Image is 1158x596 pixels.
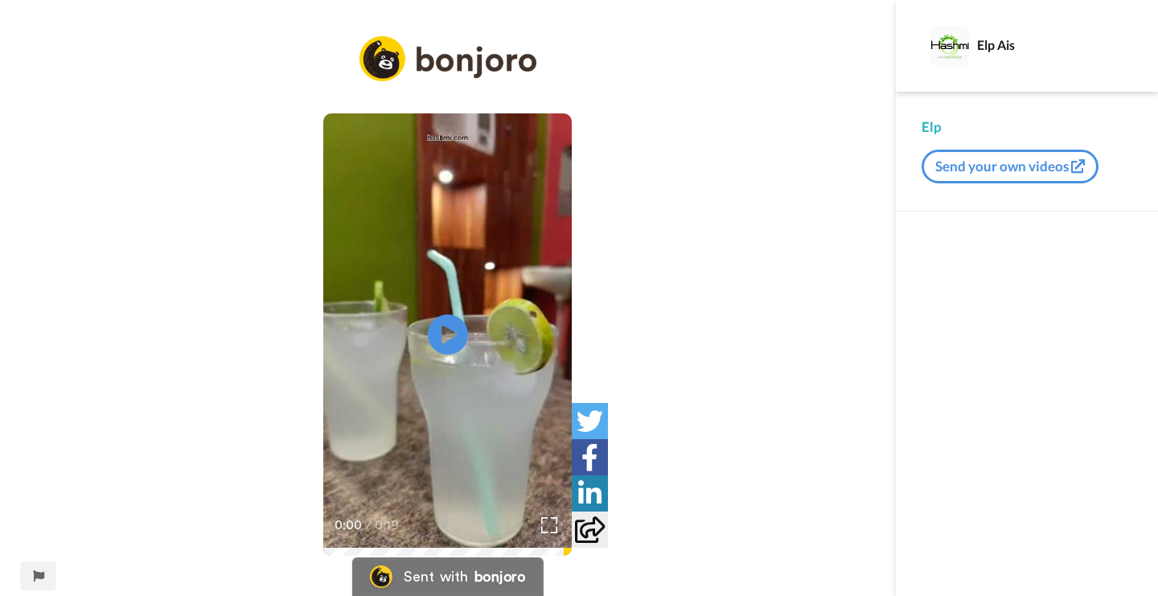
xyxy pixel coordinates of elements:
a: Bonjoro LogoSent withbonjoro [352,557,544,596]
button: Send your own videos [922,150,1098,183]
img: Bonjoro Logo [370,565,392,588]
div: Elp Ais [977,37,1131,52]
img: Full screen [541,517,557,533]
span: 0:19 [375,516,403,535]
img: logo_full.png [359,36,536,82]
div: Sent with [404,569,468,584]
img: Profile Image [930,27,969,65]
span: / [366,516,372,535]
div: Elp [922,117,1132,137]
span: 0:00 [335,516,363,535]
div: bonjoro [474,569,526,584]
